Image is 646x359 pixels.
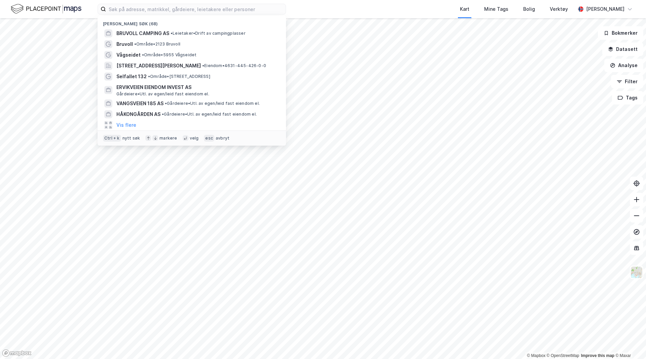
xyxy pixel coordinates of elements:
span: Leietaker • Drift av campingplasser [171,31,246,36]
a: OpenStreetMap [547,353,579,358]
div: [PERSON_NAME] søk (68) [98,16,286,28]
span: • [165,101,167,106]
span: Område • 2123 Bruvoll [134,41,180,47]
img: logo.f888ab2527a4732fd821a326f86c7f29.svg [11,3,81,15]
a: Mapbox [527,353,545,358]
div: Ctrl + k [103,135,121,142]
button: Bokmerker [598,26,643,40]
button: Vis flere [116,121,136,129]
span: Område • [STREET_ADDRESS] [148,74,210,79]
div: Mine Tags [484,5,508,13]
iframe: Chat Widget [612,327,646,359]
span: • [134,41,136,47]
span: • [171,31,173,36]
span: • [148,74,150,79]
div: nytt søk [122,136,140,141]
span: BRUVOLL CAMPING AS [116,29,169,37]
span: HÅKONGÅRDEN AS [116,110,160,118]
button: Filter [611,75,643,88]
span: [STREET_ADDRESS][PERSON_NAME] [116,62,201,70]
div: esc [204,135,214,142]
span: • [202,63,204,68]
span: VANGSVEIEN 185 AS [116,99,164,108]
span: Bruvoll [116,40,133,48]
div: markere [159,136,177,141]
span: Eiendom • 4631-445-426-0-0 [202,63,266,68]
div: velg [190,136,199,141]
button: Datasett [602,42,643,56]
span: • [162,112,164,117]
div: Verktøy [550,5,568,13]
a: Mapbox homepage [2,349,32,357]
div: Bolig [523,5,535,13]
span: ERVIKVEIEN EIENDOM INVEST AS [116,83,278,91]
span: Gårdeiere • Utl. av egen/leid fast eiendom el. [116,91,209,97]
span: Område • 5955 Vågseidet [142,52,196,58]
div: [PERSON_NAME] [586,5,624,13]
span: Selfallet 132 [116,72,147,81]
span: Vågseidet [116,51,141,59]
button: Tags [612,91,643,104]
button: Analyse [604,59,643,72]
div: avbryt [216,136,229,141]
span: • [142,52,144,57]
span: Gårdeiere • Utl. av egen/leid fast eiendom el. [162,112,257,117]
span: Gårdeiere • Utl. av egen/leid fast eiendom el. [165,101,260,106]
div: Kart [460,5,469,13]
input: Søk på adresse, matrikkel, gårdeiere, leietakere eller personer [106,4,286,14]
a: Improve this map [581,353,614,358]
div: Kontrollprogram for chat [612,327,646,359]
img: Z [630,266,643,279]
